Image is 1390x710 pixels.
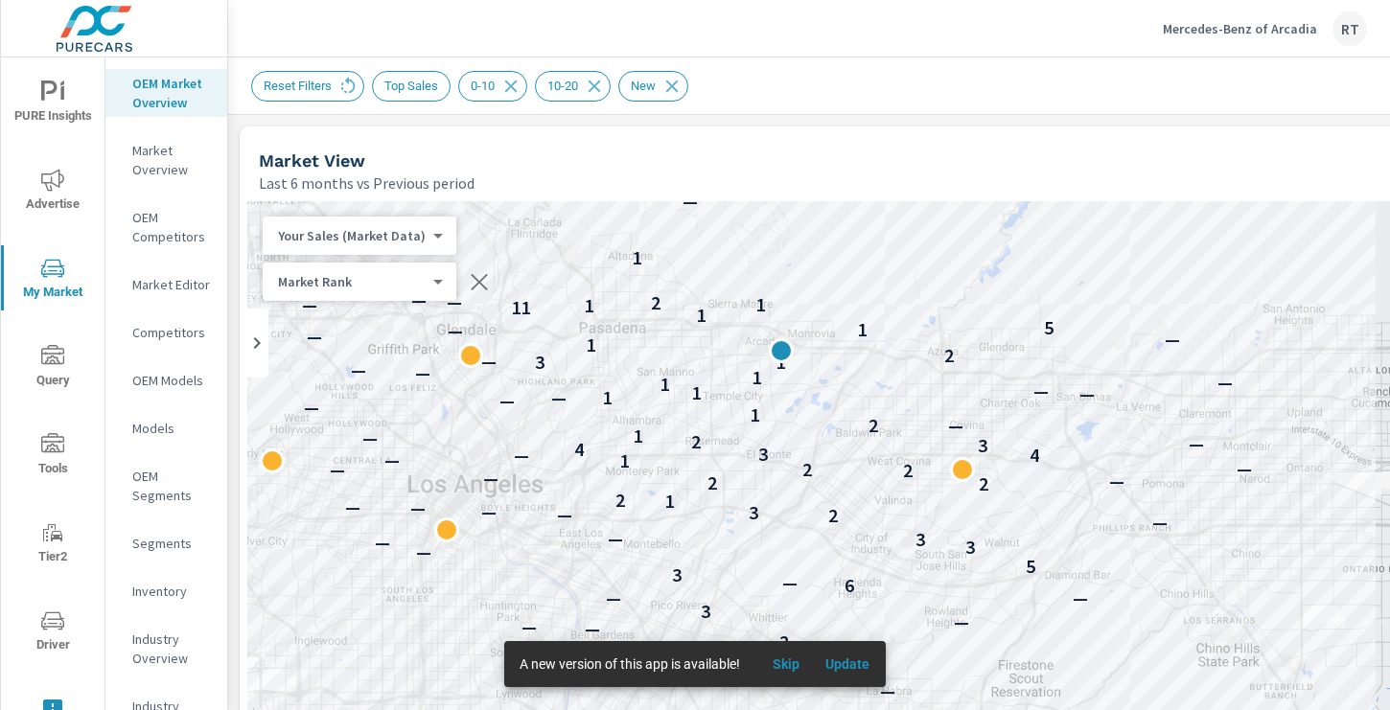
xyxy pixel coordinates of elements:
div: Competitors [105,318,227,347]
div: OEM Segments [105,462,227,510]
p: 2 [779,630,789,653]
span: A new version of this app is available! [520,656,740,672]
p: — [606,586,621,609]
p: — [481,350,497,373]
p: — [415,361,430,384]
p: — [304,396,319,419]
div: Segments [105,529,227,558]
p: Segments [132,534,212,553]
p: — [782,571,798,594]
p: 2 [944,344,954,367]
div: Your Sales (Market Data) [263,227,441,245]
p: — [499,389,515,412]
p: 3 [978,434,987,457]
div: New [618,71,688,102]
p: — [384,448,400,471]
div: Your Sales (Market Data) [263,273,441,291]
span: Reset Filters [252,79,343,93]
span: Update [824,655,870,673]
p: — [362,426,378,449]
p: — [683,190,698,213]
span: PURE Insights [7,80,99,127]
p: 2 [828,504,838,527]
p: 1 [660,373,670,396]
p: 1 [665,490,675,513]
p: — [410,496,426,519]
p: Market Editor [132,275,212,294]
p: — [1152,511,1168,534]
p: — [948,414,963,437]
p: — [1073,586,1088,609]
p: 4 [1030,444,1039,467]
p: 1 [697,304,707,327]
p: 1 [585,294,594,317]
p: — [1165,328,1180,351]
p: 3 [701,600,710,623]
span: Skip [763,655,809,673]
p: 2 [869,414,878,437]
p: Inventory [132,582,212,601]
p: 6 [845,574,854,597]
p: — [557,503,572,526]
p: — [521,615,537,638]
div: OEM Market Overview [105,69,227,117]
p: — [608,527,623,550]
p: 2 [691,430,701,453]
p: 2 [651,291,660,314]
p: 5 [1044,316,1054,339]
span: New [619,79,667,93]
div: Industry Overview [105,625,227,673]
p: — [416,540,431,563]
p: 1 [603,386,613,409]
div: RT [1332,11,1367,46]
p: 3 [965,536,975,559]
p: 1 [751,403,760,426]
p: Competitors [132,323,212,342]
button: Update [817,649,878,679]
p: 1 [587,333,596,356]
p: Your Sales (Market Data) [278,227,426,244]
p: — [826,666,842,689]
p: — [585,617,600,640]
p: — [551,386,567,409]
p: — [345,495,360,518]
p: OEM Models [132,371,212,390]
p: 1 [634,424,643,447]
p: 2 [707,471,717,494]
p: — [1033,379,1049,402]
p: — [483,467,498,490]
p: OEM Market Overview [132,74,212,112]
div: Models [105,414,227,443]
p: — [954,610,969,633]
p: — [476,187,492,210]
p: 1 [692,381,702,404]
p: 1 [620,449,630,472]
p: — [351,358,366,381]
p: — [375,531,390,554]
div: Inventory [105,577,227,606]
div: OEM Models [105,366,227,395]
span: 10-20 [536,79,590,93]
div: 10-20 [535,71,611,102]
p: OEM Segments [132,467,212,505]
p: — [514,444,529,467]
p: Market Rank [278,273,426,290]
p: 1 [858,318,868,341]
p: OEM Competitors [132,208,212,246]
p: 3 [749,501,758,524]
h5: Market View [259,150,365,171]
div: 0-10 [458,71,527,102]
p: Models [132,419,212,438]
p: Industry Overview [132,630,212,668]
div: Market Overview [105,136,227,184]
p: Last 6 months vs Previous period [259,172,475,195]
p: 2 [979,472,988,495]
p: 2 [903,459,913,482]
span: Tools [7,433,99,480]
span: My Market [7,257,99,304]
p: 11 [512,296,531,319]
span: Top Sales [373,79,450,93]
p: 1 [776,351,786,374]
p: 5 [1026,555,1035,578]
p: — [1189,432,1204,455]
